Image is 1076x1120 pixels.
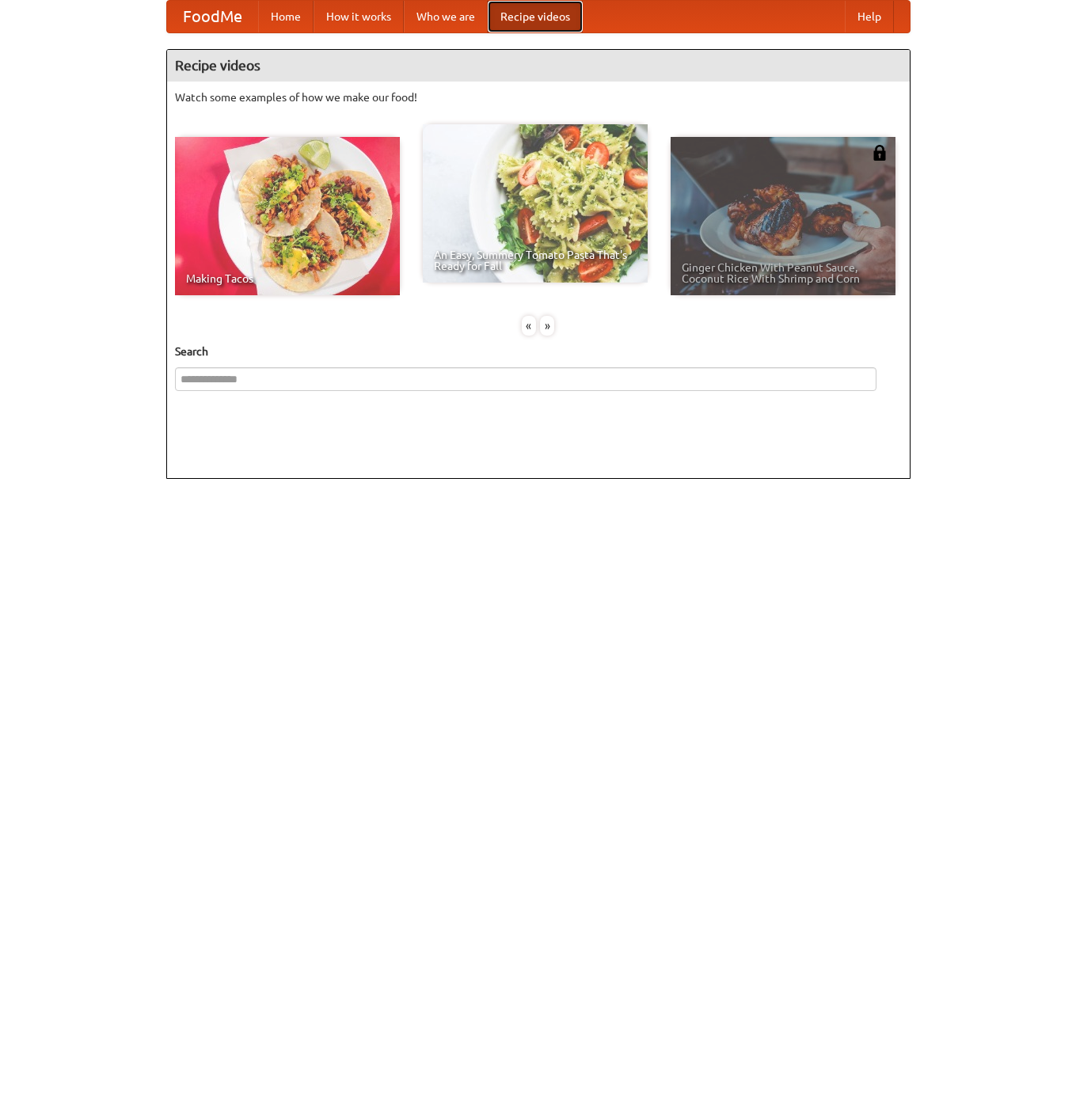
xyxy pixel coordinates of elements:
div: « [522,316,536,336]
img: 483408.png [872,145,888,161]
span: An Easy, Summery Tomato Pasta That's Ready for Fall [434,249,637,271]
a: Help [845,1,894,32]
span: Making Tacos [186,273,389,284]
p: Watch some examples of how we make our food! [175,89,902,105]
a: An Easy, Summery Tomato Pasta That's Ready for Fall [423,124,648,283]
div: » [540,316,554,336]
a: FoodMe [167,1,258,32]
a: How it works [314,1,404,32]
a: Recipe videos [488,1,583,32]
a: Who we are [404,1,488,32]
h4: Recipe videos [167,50,910,82]
a: Making Tacos [175,137,400,295]
h5: Search [175,344,902,359]
a: Home [258,1,314,32]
